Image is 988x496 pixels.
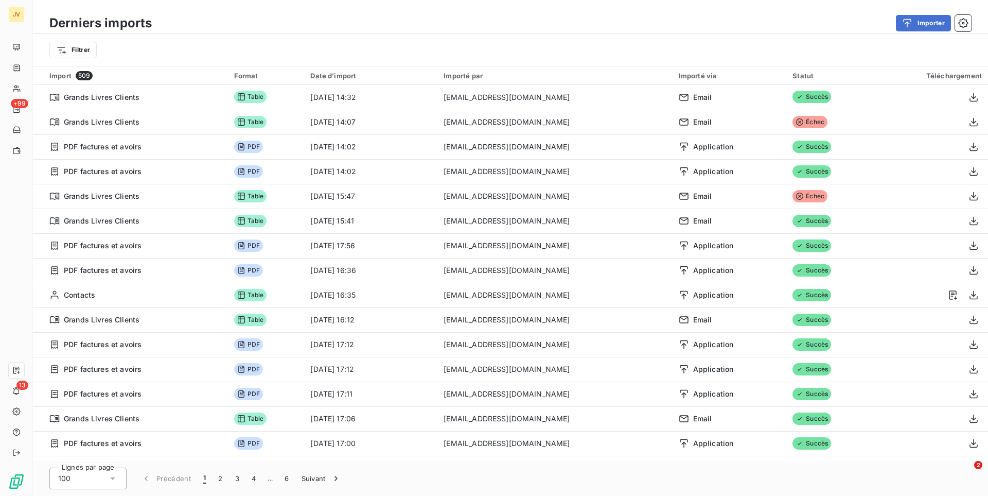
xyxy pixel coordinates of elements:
td: [EMAIL_ADDRESS][DOMAIN_NAME] [437,233,672,258]
td: [EMAIL_ADDRESS][DOMAIN_NAME] [437,85,672,110]
td: [DATE] 16:12 [304,307,437,332]
button: Filtrer [49,42,97,58]
td: [DATE] 17:00 [304,456,437,481]
button: Importer [896,15,951,31]
span: Email [693,216,712,226]
span: Table [234,289,267,301]
button: 6 [278,468,295,489]
span: Succès [792,240,831,252]
span: Succès [792,314,831,326]
span: Succès [792,338,831,351]
span: Table [234,215,267,227]
td: [EMAIL_ADDRESS][DOMAIN_NAME] [437,110,672,134]
span: PDF factures et avoirs [64,339,142,350]
span: Email [693,92,712,102]
span: Application [693,166,734,177]
span: PDF [234,338,263,351]
span: Succès [792,289,831,301]
span: PDF [234,141,263,153]
span: Table [234,116,267,128]
h3: Derniers imports [49,14,152,32]
td: [EMAIL_ADDRESS][DOMAIN_NAME] [437,258,672,283]
button: Suivant [295,468,347,489]
td: [EMAIL_ADDRESS][DOMAIN_NAME] [437,431,672,456]
span: Application [693,438,734,449]
td: [DATE] 14:02 [304,159,437,184]
div: Téléchargement [879,72,982,80]
div: Date d’import [310,72,431,80]
span: 1 [203,473,206,484]
span: Succès [792,413,831,425]
span: Succès [792,264,831,277]
span: PDF factures et avoirs [64,241,142,251]
span: PDF factures et avoirs [64,438,142,449]
span: Succès [792,437,831,450]
td: [DATE] 17:56 [304,233,437,258]
span: +99 [11,99,28,108]
td: [EMAIL_ADDRESS][DOMAIN_NAME] [437,357,672,382]
span: Succès [792,388,831,400]
span: Grands Livres Clients [64,117,139,127]
span: Email [693,414,712,424]
span: 13 [16,381,28,390]
td: [EMAIL_ADDRESS][DOMAIN_NAME] [437,382,672,406]
span: PDF [234,264,263,277]
span: Application [693,339,734,350]
span: Table [234,413,267,425]
span: Grands Livres Clients [64,315,139,325]
span: 509 [76,71,93,80]
span: Application [693,265,734,276]
span: Table [234,314,267,326]
td: [EMAIL_ADDRESS][DOMAIN_NAME] [437,184,672,209]
span: Grands Livres Clients [64,216,139,226]
td: [EMAIL_ADDRESS][DOMAIN_NAME] [437,307,672,332]
td: [DATE] 17:12 [304,357,437,382]
span: PDF [234,363,263,375]
span: Email [693,315,712,325]
div: Import [49,71,222,80]
div: Statut [792,72,867,80]
span: Contacts [64,290,95,300]
td: [DATE] 16:36 [304,258,437,283]
span: 2 [974,461,982,469]
td: [DATE] 15:41 [304,209,437,233]
span: Grands Livres Clients [64,414,139,424]
td: [DATE] 17:11 [304,382,437,406]
span: PDF factures et avoirs [64,364,142,374]
td: [DATE] 16:35 [304,283,437,307]
button: Précédent [135,468,197,489]
button: 2 [212,468,228,489]
span: Grands Livres Clients [64,92,139,102]
td: [EMAIL_ADDRESS][DOMAIN_NAME] [437,332,672,357]
iframe: Intercom live chat [953,461,978,486]
td: [EMAIL_ADDRESS][DOMAIN_NAME] [437,134,672,159]
span: Succès [792,91,831,103]
span: Succès [792,141,831,153]
span: Application [693,290,734,300]
span: … [262,470,278,487]
span: 100 [58,473,70,484]
span: Grands Livres Clients [64,191,139,201]
span: PDF factures et avoirs [64,389,142,399]
span: PDF factures et avoirs [64,166,142,177]
td: [EMAIL_ADDRESS][DOMAIN_NAME] [437,159,672,184]
div: Importé par [444,72,666,80]
span: Application [693,389,734,399]
span: Email [693,191,712,201]
td: [DATE] 17:06 [304,406,437,431]
span: Email [693,117,712,127]
td: [DATE] 14:32 [304,85,437,110]
span: Échec [792,116,827,128]
span: Application [693,142,734,152]
button: 3 [229,468,245,489]
span: PDF factures et avoirs [64,265,142,276]
span: PDF [234,165,263,178]
td: [DATE] 14:02 [304,134,437,159]
td: [EMAIL_ADDRESS][DOMAIN_NAME] [437,456,672,481]
span: Succès [792,165,831,178]
span: Table [234,91,267,103]
span: PDF [234,240,263,252]
span: Application [693,364,734,374]
span: Table [234,190,267,202]
button: 1 [197,468,212,489]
